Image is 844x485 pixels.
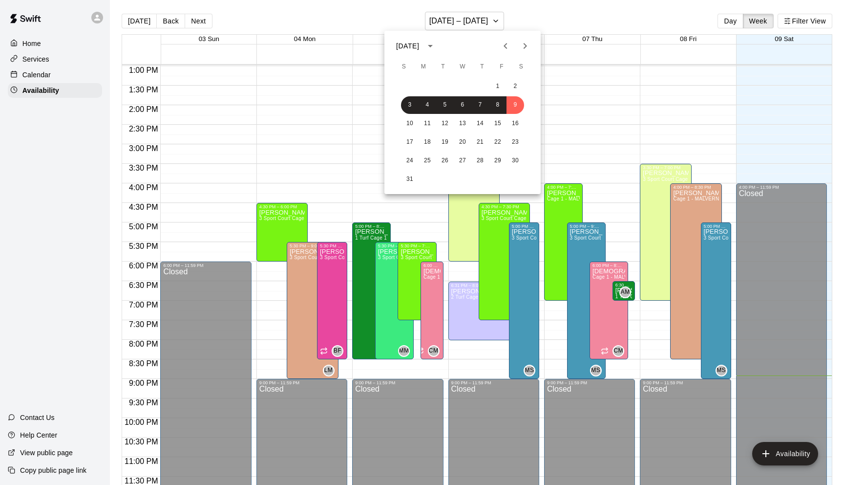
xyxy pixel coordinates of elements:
[401,133,419,151] button: 17
[396,41,419,51] div: [DATE]
[512,57,530,77] span: Saturday
[419,96,436,114] button: 4
[506,115,524,132] button: 16
[489,152,506,170] button: 29
[401,171,419,188] button: 31
[471,96,489,114] button: 7
[454,133,471,151] button: 20
[506,133,524,151] button: 23
[415,57,432,77] span: Monday
[422,38,439,54] button: calendar view is open, switch to year view
[436,133,454,151] button: 19
[401,152,419,170] button: 24
[506,78,524,95] button: 2
[434,57,452,77] span: Tuesday
[471,115,489,132] button: 14
[436,152,454,170] button: 26
[489,115,506,132] button: 15
[395,57,413,77] span: Sunday
[506,152,524,170] button: 30
[401,115,419,132] button: 10
[401,96,419,114] button: 3
[419,152,436,170] button: 25
[506,96,524,114] button: 9
[419,115,436,132] button: 11
[454,96,471,114] button: 6
[454,152,471,170] button: 27
[436,115,454,132] button: 12
[454,115,471,132] button: 13
[496,36,515,56] button: Previous month
[454,57,471,77] span: Wednesday
[419,133,436,151] button: 18
[473,57,491,77] span: Thursday
[489,133,506,151] button: 22
[471,152,489,170] button: 28
[489,96,506,114] button: 8
[436,96,454,114] button: 5
[471,133,489,151] button: 21
[515,36,535,56] button: Next month
[489,78,506,95] button: 1
[493,57,510,77] span: Friday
